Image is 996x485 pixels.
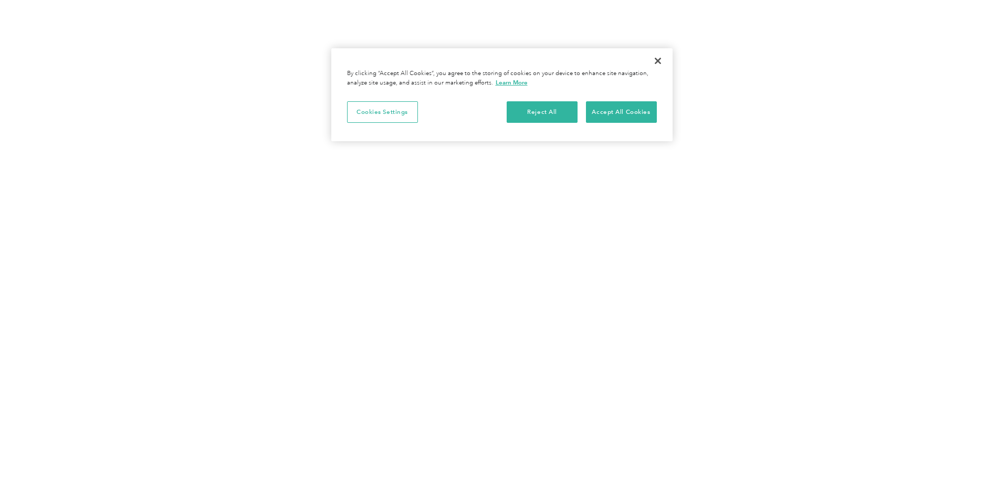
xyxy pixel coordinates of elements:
[347,69,657,88] div: By clicking “Accept All Cookies”, you agree to the storing of cookies on your device to enhance s...
[331,48,673,141] div: Cookie banner
[507,101,578,123] button: Reject All
[347,101,418,123] button: Cookies Settings
[646,49,669,72] button: Close
[586,101,657,123] button: Accept All Cookies
[331,48,673,141] div: Privacy
[496,79,528,86] a: More information about your privacy, opens in a new tab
